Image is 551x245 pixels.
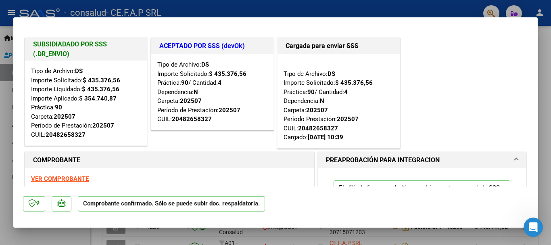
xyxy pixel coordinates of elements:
[33,156,80,164] strong: COMPROBANTE
[218,79,221,86] strong: 4
[194,88,198,96] strong: N
[31,175,89,182] a: VER COMPROBANTE
[82,86,119,93] strong: $ 435.376,56
[334,180,510,211] p: El afiliado figura en el ultimo padrón que tenemos de la SSS de
[344,88,348,96] strong: 4
[201,61,209,68] strong: DS
[337,115,359,123] strong: 202507
[54,113,75,120] strong: 202507
[79,95,117,102] strong: $ 354.740,87
[318,152,526,168] mat-expansion-panel-header: PREAPROBACIÓN PARA INTEGRACION
[307,88,315,96] strong: 90
[33,40,139,59] h1: SUBSIDIADADO POR SSS (.DR_ENVIO)
[75,67,83,75] strong: DS
[31,67,141,139] div: Tipo de Archivo: Importe Solicitado: Importe Liquidado: Importe Aplicado: Práctica: Carpeta: Perí...
[308,134,343,141] strong: [DATE] 10:39
[335,79,373,86] strong: $ 435.376,56
[284,60,394,142] div: Tipo de Archivo: Importe Solicitado: Práctica: / Cantidad: Dependencia: Carpeta: Período Prestaci...
[219,107,240,114] strong: 202507
[298,124,338,133] div: 20482658327
[524,218,543,237] iframe: Intercom live chat
[92,122,114,129] strong: 202507
[181,79,188,86] strong: 90
[326,155,440,165] h1: PREAPROBACIÓN PARA INTEGRACION
[180,97,202,105] strong: 202507
[159,41,265,51] h1: ACEPTADO POR SSS (devOk)
[286,41,392,51] h1: Cargada para enviar SSS
[328,70,335,77] strong: DS
[209,70,246,77] strong: $ 435.376,56
[320,97,324,105] strong: N
[157,60,267,124] div: Tipo de Archivo: Importe Solicitado: Práctica: / Cantidad: Dependencia: Carpeta: Período de Prest...
[78,196,265,212] p: Comprobante confirmado. Sólo se puede subir doc. respaldatoria.
[55,104,62,111] strong: 90
[172,115,212,124] div: 20482658327
[46,130,86,140] div: 20482658327
[306,107,328,114] strong: 202507
[83,77,120,84] strong: $ 435.376,56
